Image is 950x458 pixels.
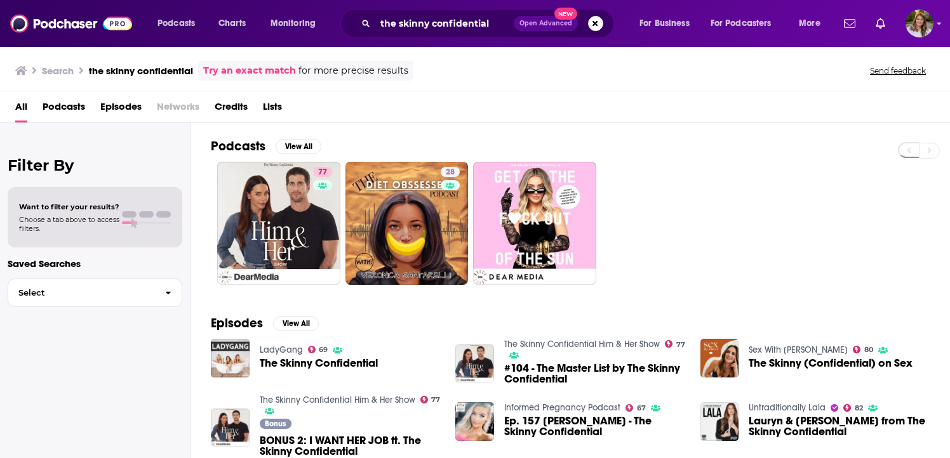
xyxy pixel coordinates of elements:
[702,13,790,34] button: open menu
[15,96,27,122] a: All
[446,166,455,179] span: 28
[626,404,646,412] a: 67
[319,347,328,353] span: 69
[210,13,253,34] a: Charts
[298,63,408,78] span: for more precise results
[345,162,469,285] a: 28
[8,258,182,270] p: Saved Searches
[211,315,319,331] a: EpisodesView All
[260,435,441,457] a: BONUS 2: I WANT HER JOB ft. The Skinny Confidential
[157,15,195,32] span: Podcasts
[273,316,319,331] button: View All
[217,162,340,285] a: 77
[308,346,328,353] a: 69
[853,346,873,353] a: 80
[260,358,378,369] a: The Skinny Confidential
[10,11,132,36] img: Podchaser - Follow, Share and Rate Podcasts
[211,138,321,154] a: PodcastsView All
[276,139,321,154] button: View All
[519,20,572,27] span: Open Advanced
[871,13,890,34] a: Show notifications dropdown
[42,65,74,77] h3: Search
[431,397,440,403] span: 77
[504,415,685,437] span: Ep. 157 [PERSON_NAME] - The Skinny Confidential
[749,415,930,437] a: Lauryn & Michael Bosstick from The Skinny Confidential
[352,9,626,38] div: Search podcasts, credits, & more...
[749,402,826,413] a: Untraditionally Lala
[504,415,685,437] a: Ep. 157 Lauryn Evarts - The Skinny Confidential
[665,340,685,348] a: 77
[149,13,211,34] button: open menu
[554,8,577,20] span: New
[263,96,282,122] a: Lists
[265,420,286,428] span: Bonus
[211,409,250,447] img: BONUS 2: I WANT HER JOB ft. The Skinny Confidential
[313,167,332,177] a: 77
[711,15,772,32] span: For Podcasters
[504,363,685,384] a: #104 - The Master List by The Skinny Confidential
[631,13,706,34] button: open menu
[855,405,863,411] span: 82
[864,347,873,353] span: 80
[218,15,246,32] span: Charts
[676,342,685,348] span: 77
[211,315,263,331] h2: Episodes
[799,15,820,32] span: More
[441,167,460,177] a: 28
[215,96,248,122] a: Credits
[700,402,739,441] img: Lauryn & Michael Bosstick from The Skinny Confidential
[504,339,660,350] a: The Skinny Confidential Him & Her Show
[318,166,327,179] span: 77
[211,339,250,377] img: The Skinny Confidential
[639,15,690,32] span: For Business
[8,156,182,174] h2: Filter By
[700,339,739,377] a: The Skinny (Confidential) on Sex
[211,138,265,154] h2: Podcasts
[262,13,332,34] button: open menu
[89,65,193,77] h3: the skinny confidential
[8,289,155,297] span: Select
[637,405,646,411] span: 67
[271,15,316,32] span: Monitoring
[906,10,933,37] span: Logged in as mmann
[455,402,494,441] img: Ep. 157 Lauryn Evarts - The Skinny Confidential
[866,65,930,76] button: Send feedback
[749,358,913,369] a: The Skinny (Confidential) on Sex
[420,396,441,403] a: 77
[19,202,119,211] span: Want to filter your results?
[514,16,578,31] button: Open AdvancedNew
[906,10,933,37] img: User Profile
[843,404,863,412] a: 82
[375,13,514,34] input: Search podcasts, credits, & more...
[19,215,119,233] span: Choose a tab above to access filters.
[43,96,85,122] a: Podcasts
[504,402,620,413] a: Informed Pregnancy Podcast
[203,63,296,78] a: Try an exact match
[749,415,930,437] span: Lauryn & [PERSON_NAME] from The Skinny Confidential
[790,13,836,34] button: open menu
[749,344,848,355] a: Sex With Emily
[455,344,494,383] img: #104 - The Master List by The Skinny Confidential
[157,96,199,122] span: Networks
[260,344,303,355] a: LadyGang
[260,395,415,405] a: The Skinny Confidential Him & Her Show
[100,96,142,122] a: Episodes
[906,10,933,37] button: Show profile menu
[8,278,182,307] button: Select
[839,13,860,34] a: Show notifications dropdown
